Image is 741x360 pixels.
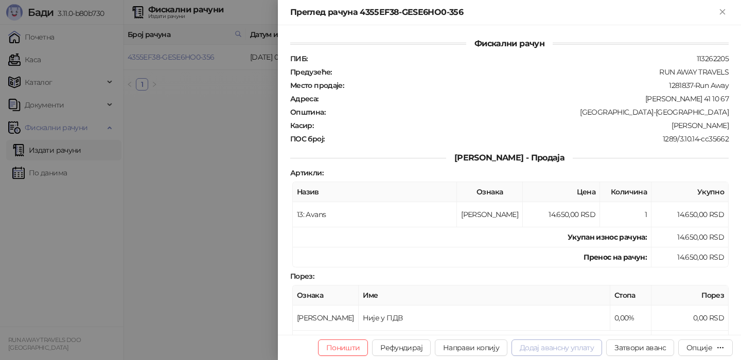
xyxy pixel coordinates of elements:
td: 14.650,00 RSD [651,202,729,227]
th: Име [359,285,610,305]
th: Порез [651,285,729,305]
button: Затвори аванс [606,339,674,356]
td: 13: Avans [293,202,457,227]
strong: Порез : [290,272,314,281]
strong: Предузеће : [290,67,332,77]
td: 1 [600,202,651,227]
div: RUN AWAY TRAVELS [333,67,730,77]
td: Није у ПДВ [359,305,610,331]
td: 14.650,00 RSD [651,247,729,267]
strong: Касир : [290,121,313,130]
th: Укупно [651,182,729,202]
strong: ПОС број : [290,134,324,143]
td: [PERSON_NAME] [293,305,359,331]
strong: Пренос на рачун : [584,253,647,262]
span: Направи копију [443,343,499,352]
th: Ознака [293,285,359,305]
th: Назив [293,182,457,202]
strong: Адреса : [290,94,319,103]
strong: Општина : [290,107,325,117]
div: 113262205 [308,54,730,63]
button: Рефундирај [372,339,431,356]
th: Цена [523,182,600,202]
div: Опције [686,343,712,352]
td: [PERSON_NAME] [457,202,523,227]
button: Close [716,6,729,19]
th: Стопа [610,285,651,305]
div: Преглед рачуна 4355EF38-GESE6HO0-356 [290,6,716,19]
strong: Артикли : [290,168,323,177]
strong: Место продаје : [290,81,344,90]
span: [PERSON_NAME] - Продаја [446,153,573,163]
td: 0,00% [610,305,651,331]
td: 14.650,00 RSD [523,202,600,227]
div: 1281837-Run Away [345,81,730,90]
span: Фискални рачун [466,39,553,48]
th: Количина [600,182,651,202]
button: Поништи [318,339,368,356]
td: 0,00 RSD [651,305,729,331]
button: Направи копију [435,339,507,356]
div: [PERSON_NAME] 41 10 67 [320,94,730,103]
div: [GEOGRAPHIC_DATA]-[GEOGRAPHIC_DATA] [326,107,730,117]
strong: Укупан износ рачуна : [568,232,647,242]
div: 1289/3.10.14-cc35662 [325,134,730,143]
td: 0,00 RSD [651,331,729,351]
th: Ознака [457,182,523,202]
strong: ПИБ : [290,54,307,63]
button: Додај авансну уплату [511,339,602,356]
td: 14.650,00 RSD [651,227,729,247]
button: Опције [678,339,733,356]
div: [PERSON_NAME] [314,121,730,130]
